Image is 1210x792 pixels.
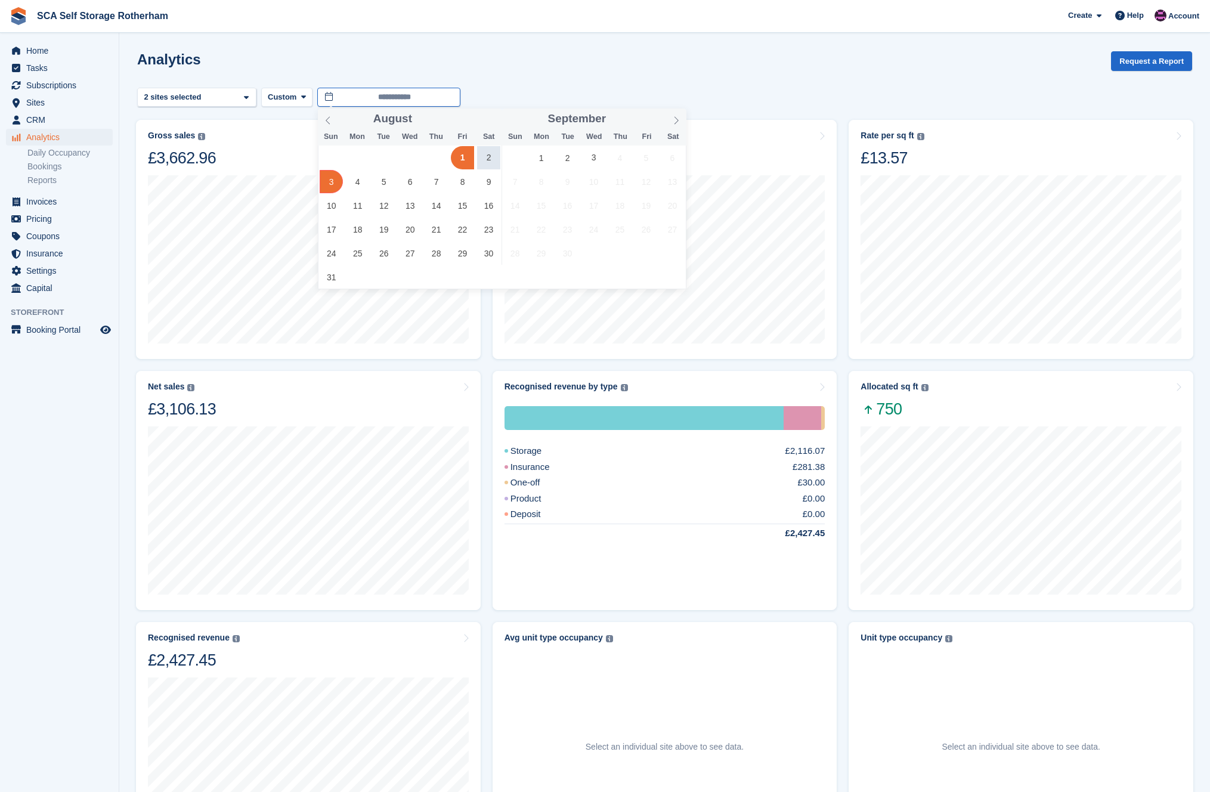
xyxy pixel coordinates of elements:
[607,133,633,141] span: Thu
[261,88,312,107] button: Custom
[635,218,658,241] span: September 26, 2025
[505,444,571,458] div: Storage
[861,633,942,643] div: Unit type occupancy
[26,211,98,227] span: Pricing
[346,242,369,265] span: August 25, 2025
[505,476,569,490] div: One-off
[451,146,474,169] span: August 1, 2025
[27,175,113,186] a: Reports
[6,228,113,245] a: menu
[861,399,928,419] span: 750
[477,146,500,169] span: August 2, 2025
[530,170,553,193] span: September 8, 2025
[530,146,553,169] span: September 1, 2025
[26,60,98,76] span: Tasks
[502,133,528,141] span: Sun
[477,218,500,241] span: August 23, 2025
[784,406,821,430] div: Insurance
[945,635,952,642] img: icon-info-grey-7440780725fd019a000dd9b08b2336e03edf1995a4989e88bcd33f0948082b44.svg
[608,146,632,169] span: September 4, 2025
[6,280,113,296] a: menu
[6,193,113,210] a: menu
[621,384,628,391] img: icon-info-grey-7440780725fd019a000dd9b08b2336e03edf1995a4989e88bcd33f0948082b44.svg
[861,148,924,168] div: £13.57
[635,146,658,169] span: September 5, 2025
[785,444,825,458] div: £2,116.07
[942,741,1100,753] p: Select an individual site above to see data.
[148,650,240,670] div: £2,427.45
[477,194,500,217] span: August 16, 2025
[26,228,98,245] span: Coupons
[635,170,658,193] span: September 12, 2025
[606,635,613,642] img: icon-info-grey-7440780725fd019a000dd9b08b2336e03edf1995a4989e88bcd33f0948082b44.svg
[530,194,553,217] span: September 15, 2025
[505,492,570,506] div: Product
[6,60,113,76] a: menu
[503,170,527,193] span: September 7, 2025
[503,194,527,217] span: September 14, 2025
[503,242,527,265] span: September 28, 2025
[187,384,194,391] img: icon-info-grey-7440780725fd019a000dd9b08b2336e03edf1995a4989e88bcd33f0948082b44.svg
[233,635,240,642] img: icon-info-grey-7440780725fd019a000dd9b08b2336e03edf1995a4989e88bcd33f0948082b44.svg
[148,148,216,168] div: £3,662.96
[555,133,581,141] span: Tue
[861,131,914,141] div: Rate per sq ft
[606,113,643,125] input: Year
[1168,10,1199,22] span: Account
[344,133,370,141] span: Mon
[797,476,825,490] div: £30.00
[6,262,113,279] a: menu
[27,147,113,159] a: Daily Occupancy
[6,77,113,94] a: menu
[1111,51,1192,71] button: Request a Report
[821,406,825,430] div: One-off
[32,6,173,26] a: SCA Self Storage Rotherham
[11,307,119,318] span: Storefront
[921,384,929,391] img: icon-info-grey-7440780725fd019a000dd9b08b2336e03edf1995a4989e88bcd33f0948082b44.svg
[505,382,618,392] div: Recognised revenue by type
[635,194,658,217] span: September 19, 2025
[556,146,579,169] span: September 2, 2025
[148,633,230,643] div: Recognised revenue
[412,113,450,125] input: Year
[861,382,918,392] div: Allocated sq ft
[530,218,553,241] span: September 22, 2025
[425,242,448,265] span: August 28, 2025
[423,133,449,141] span: Thu
[6,129,113,146] a: menu
[661,218,684,241] span: September 27, 2025
[917,133,924,140] img: icon-info-grey-7440780725fd019a000dd9b08b2336e03edf1995a4989e88bcd33f0948082b44.svg
[425,194,448,217] span: August 14, 2025
[26,321,98,338] span: Booking Portal
[803,492,825,506] div: £0.00
[6,94,113,111] a: menu
[556,218,579,241] span: September 23, 2025
[26,193,98,210] span: Invoices
[505,633,603,643] div: Avg unit type occupancy
[98,323,113,337] a: Preview store
[503,218,527,241] span: September 21, 2025
[757,527,825,540] div: £2,427.45
[26,245,98,262] span: Insurance
[6,321,113,338] a: menu
[608,218,632,241] span: September 25, 2025
[451,170,474,193] span: August 8, 2025
[320,194,343,217] span: August 10, 2025
[398,194,422,217] span: August 13, 2025
[346,194,369,217] span: August 11, 2025
[372,218,395,241] span: August 19, 2025
[398,242,422,265] span: August 27, 2025
[608,194,632,217] span: September 18, 2025
[1068,10,1092,21] span: Create
[661,194,684,217] span: September 20, 2025
[661,170,684,193] span: September 13, 2025
[370,133,397,141] span: Tue
[528,133,555,141] span: Mon
[26,262,98,279] span: Settings
[26,280,98,296] span: Capital
[1127,10,1144,21] span: Help
[582,218,605,241] span: September 24, 2025
[581,133,607,141] span: Wed
[26,129,98,146] span: Analytics
[548,113,606,125] span: September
